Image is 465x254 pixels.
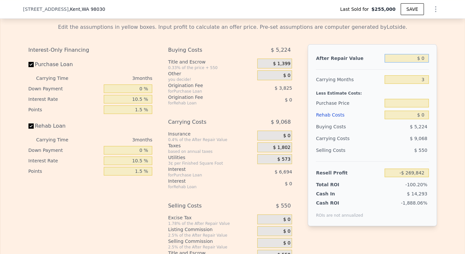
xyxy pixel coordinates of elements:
span: $ 1,399 [273,61,290,67]
div: Carrying Costs [168,116,241,128]
div: Down Payment [28,145,101,155]
div: Utilities [168,154,255,161]
div: 0.33% of the price + 550 [168,65,255,70]
div: Rehab Costs [316,109,382,121]
div: based on annual taxes [168,149,255,154]
span: $ 0 [283,133,290,139]
input: Rehab Loan [28,123,34,129]
div: Points [28,166,101,176]
label: Purchase Loan [28,59,101,70]
label: Rehab Loan [28,120,101,132]
div: for Purchase Loan [168,172,241,178]
span: , Kent [68,6,105,12]
div: Insurance [168,131,255,137]
span: -1,888.06% [401,200,427,206]
span: -100.20% [405,182,427,187]
div: Points [28,104,101,115]
div: Buying Costs [316,121,382,133]
span: $ 550 [276,200,291,212]
div: Taxes [168,142,255,149]
div: 2.5% of the After Repair Value [168,233,255,238]
div: 0.4% of the After Repair Value [168,137,255,142]
div: Interest-Only Financing [28,44,152,56]
span: $ 0 [285,181,292,186]
span: $ 9,068 [271,116,291,128]
span: $ 6,694 [275,169,292,174]
div: Title and Escrow [168,59,255,65]
div: Buying Costs [168,44,241,56]
div: Excise Tax [168,214,255,221]
span: $ 5,224 [271,44,291,56]
div: Carrying Time [36,135,79,145]
div: Interest [168,178,241,184]
div: 3 months [81,73,152,83]
div: After Repair Value [316,52,382,64]
span: $ 0 [285,97,292,102]
span: $255,000 [371,6,396,12]
div: Carrying Costs [316,133,357,144]
input: Purchase Loan [28,62,34,67]
div: Purchase Price [316,97,382,109]
span: $ 0 [283,240,290,246]
div: Origination Fee [168,94,241,100]
span: $ 550 [414,148,427,153]
div: for Rehab Loan [168,184,241,190]
div: Carrying Time [36,73,79,83]
div: ROIs are not annualized [316,206,363,218]
div: for Rehab Loan [168,100,241,106]
div: you decide! [168,77,255,82]
div: 2.5% of the After Repair Value [168,245,255,250]
span: , WA 98030 [80,7,105,12]
span: $ 14,293 [407,191,427,196]
div: 1.78% of the After Repair Value [168,221,255,226]
div: Carrying Months [316,74,382,85]
div: for Purchase Loan [168,89,241,94]
span: Last Sold for [340,6,371,12]
div: Edit the assumptions in yellow boxes. Input profit to calculate an offer price. Pre-set assumptio... [28,23,437,31]
div: Selling Costs [316,144,382,156]
div: Interest Rate [28,155,101,166]
span: [STREET_ADDRESS] [23,6,69,12]
div: Interest [168,166,241,172]
div: Origination Fee [168,82,241,89]
div: Cash In [316,190,357,197]
div: Other [168,70,255,77]
div: Less Estimate Costs: [316,85,428,97]
span: $ 5,224 [410,124,427,129]
span: $ 9,068 [410,136,427,141]
div: Interest Rate [28,94,101,104]
span: $ 3,825 [275,85,292,91]
button: SAVE [401,3,423,15]
span: $ 0 [283,228,290,234]
span: $ 1,802 [273,145,290,151]
div: 3 months [81,135,152,145]
div: Selling Costs [168,200,241,212]
div: Cash ROI [316,200,363,206]
span: $ 0 [283,217,290,223]
div: Total ROI [316,181,357,188]
div: 3¢ per Finished Square Foot [168,161,255,166]
div: Listing Commission [168,226,255,233]
span: $ 573 [277,156,290,162]
div: Down Payment [28,83,101,94]
span: $ 0 [283,73,290,79]
div: Resell Profit [316,167,382,179]
button: Show Options [429,3,442,16]
div: Selling Commission [168,238,255,245]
